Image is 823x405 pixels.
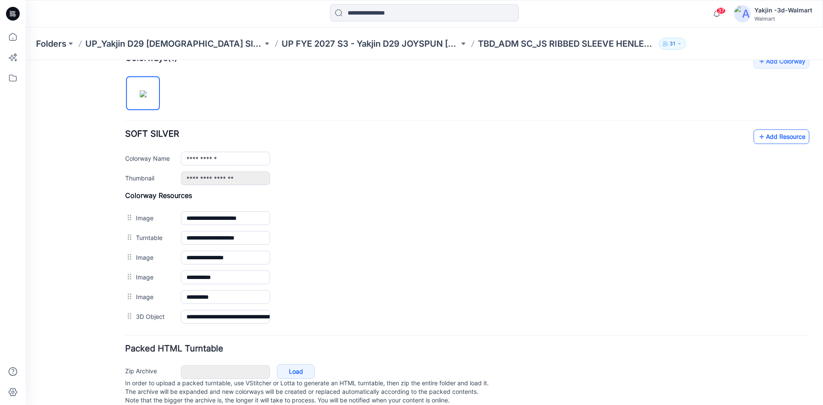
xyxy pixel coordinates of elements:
[110,212,147,222] label: Image
[670,39,675,48] p: 31
[754,15,812,22] div: Walmart
[99,69,153,79] span: SOFT SILVER
[110,173,147,182] label: Turntable
[110,252,147,261] label: 3D Object
[114,30,121,37] img: eyJhbGciOiJIUzI1NiIsImtpZCI6IjAiLCJzbHQiOiJzZXMiLCJ0eXAiOiJKV1QifQ.eyJkYXRhIjp7InR5cGUiOiJzdG9yYW...
[110,153,147,162] label: Image
[99,93,147,103] label: Colorway Name
[728,69,784,84] a: Add Resource
[99,306,147,315] label: Zip Archive
[99,319,784,345] p: In order to upload a packed turntable, use VStitcher or Lotta to generate an HTML turntable, then...
[99,113,147,123] label: Thumbnail
[99,285,784,293] h4: Packed HTML Turntable
[716,7,726,14] span: 37
[110,192,147,202] label: Image
[110,232,147,241] label: Image
[659,38,686,50] button: 31
[26,60,823,405] iframe: edit-style
[251,304,289,319] a: Load
[36,38,66,50] a: Folders
[282,38,459,50] a: UP FYE 2027 S3 - Yakjin D29 JOYSPUN [DEMOGRAPHIC_DATA] Sleepwear
[85,38,263,50] a: UP_Yakjin D29 [DEMOGRAPHIC_DATA] Sleep
[754,5,812,15] div: Yakjin -3d-Walmart
[99,131,784,140] h4: Colorway Resources
[734,5,751,22] img: avatar
[478,38,655,50] p: TBD_ADM SC_JS RIBBED SLEEVE HENLEY TOP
